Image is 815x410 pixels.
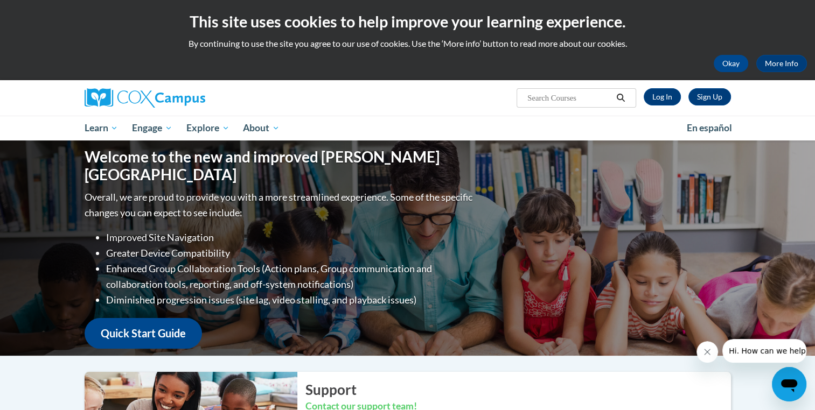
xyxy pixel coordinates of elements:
a: Engage [125,116,179,140]
iframe: Close message [696,341,718,363]
span: Learn [84,122,118,135]
div: Main menu [68,116,747,140]
a: Register [688,88,731,105]
span: Hi. How can we help? [6,8,87,16]
a: More Info [756,55,807,72]
p: By continuing to use the site you agree to our use of cookies. Use the ‘More info’ button to read... [8,38,807,50]
a: Explore [179,116,236,140]
h2: Support [305,380,731,399]
a: Log In [644,88,681,105]
h1: Welcome to the new and improved [PERSON_NAME][GEOGRAPHIC_DATA] [85,148,475,184]
span: Engage [132,122,172,135]
li: Diminished progression issues (site lag, video stalling, and playback issues) [106,292,475,308]
span: En español [687,122,732,133]
a: Quick Start Guide [85,318,202,349]
p: Overall, we are proud to provide you with a more streamlined experience. Some of the specific cha... [85,189,475,221]
button: Okay [714,55,748,72]
input: Search Courses [526,91,612,104]
a: Cox Campus [85,88,289,108]
button: Search [612,91,629,104]
li: Improved Site Navigation [106,230,475,245]
li: Greater Device Compatibility [106,245,475,261]
iframe: Message from company [722,339,806,363]
a: Learn [78,116,126,140]
a: En español [680,117,739,139]
img: Cox Campus [85,88,205,108]
span: Explore [186,122,229,135]
h2: This site uses cookies to help improve your learning experience. [8,11,807,32]
span: About [243,122,280,135]
iframe: Button to launch messaging window [772,367,806,401]
li: Enhanced Group Collaboration Tools (Action plans, Group communication and collaboration tools, re... [106,261,475,292]
a: About [236,116,287,140]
